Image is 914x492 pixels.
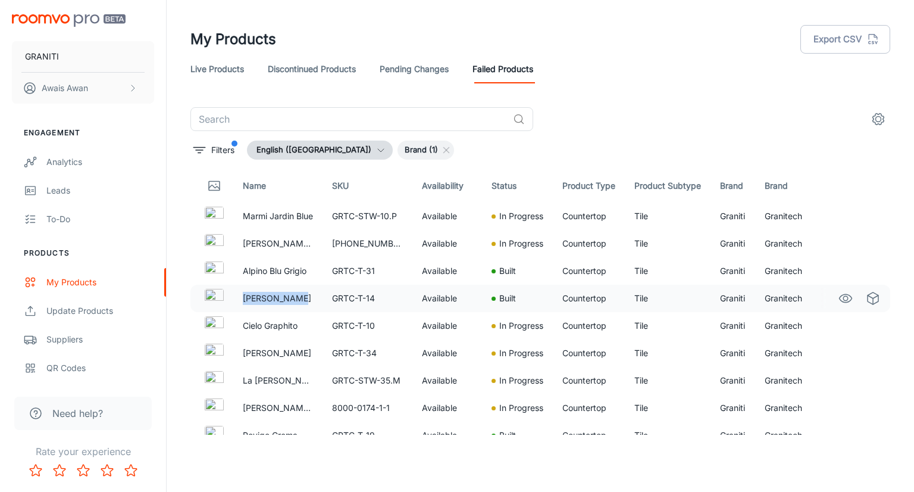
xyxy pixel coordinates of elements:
[52,406,103,421] span: Need help?
[268,55,356,83] a: Discontinued Products
[499,429,516,442] p: Built
[755,367,812,394] td: Granitech
[710,394,755,422] td: Graniti
[863,288,883,309] a: See in Virtual Samples
[412,422,482,449] td: Available
[190,141,237,160] button: filter
[499,292,516,305] p: Built
[710,367,755,394] td: Graniti
[243,210,313,223] p: Marmi Jardin Blue
[553,169,625,203] th: Product Type
[10,444,156,459] p: Rate your experience
[755,312,812,340] td: Granitech
[625,394,710,422] td: Tile
[323,169,412,203] th: SKU
[243,237,313,250] p: [PERSON_NAME] Dior Bookmatch
[243,347,313,360] p: [PERSON_NAME]
[119,459,143,482] button: Rate 5 star
[207,179,221,193] svg: Thumbnail
[412,257,482,285] td: Available
[412,312,482,340] td: Available
[553,394,625,422] td: Countertop
[397,144,445,156] span: Brand (1)
[553,257,625,285] td: Countertop
[46,213,154,226] div: To-do
[323,312,412,340] td: GRTC-T-10
[472,55,533,83] a: Failed Products
[412,203,482,230] td: Available
[553,312,625,340] td: Countertop
[243,264,313,278] p: Alpino Blu Grigio
[12,41,154,72] button: GRANITI
[553,203,625,230] td: Countertop
[412,367,482,394] td: Available
[243,319,313,332] p: Cielo Graphito
[835,288,856,309] a: See in Visualizer
[499,210,543,223] p: In Progress
[625,169,710,203] th: Product Subtype
[553,285,625,312] td: Countertop
[710,285,755,312] td: Graniti
[710,169,755,203] th: Brand
[499,347,543,360] p: In Progress
[190,55,244,83] a: Live Products
[755,285,812,312] td: Granitech
[323,230,412,257] td: [PHONE_NUMBER]
[412,230,482,257] td: Available
[243,429,313,442] p: Rovigo Crema
[25,50,59,63] p: GRANITI
[380,55,449,83] a: Pending Changes
[95,459,119,482] button: Rate 4 star
[412,285,482,312] td: Available
[48,459,71,482] button: Rate 2 star
[625,230,710,257] td: Tile
[211,144,234,157] p: Filters
[323,257,412,285] td: GRTC-T-31
[233,169,323,203] th: Name
[866,107,890,131] button: settings
[755,422,812,449] td: Granitech
[46,304,154,317] div: Update Products
[755,257,812,285] td: Granitech
[46,155,154,169] div: Analytics
[412,394,482,422] td: Available
[625,285,710,312] td: Tile
[755,340,812,367] td: Granitech
[323,422,412,449] td: GRTC-T-19
[625,257,710,285] td: Tile
[323,203,412,230] td: GRTC-STW-10.P
[625,312,710,340] td: Tile
[190,107,508,131] input: Search
[755,203,812,230] td: Granitech
[24,459,48,482] button: Rate 1 star
[553,367,625,394] td: Countertop
[710,257,755,285] td: Graniti
[800,25,890,54] button: Export CSV
[499,319,543,332] p: In Progress
[12,14,126,27] img: Roomvo PRO Beta
[190,29,276,50] h1: My Products
[323,285,412,312] td: GRTC-T-14
[625,422,710,449] td: Tile
[625,367,710,394] td: Tile
[46,276,154,289] div: My Products
[710,203,755,230] td: Graniti
[625,203,710,230] td: Tile
[323,340,412,367] td: GRTC-T-34
[710,422,755,449] td: Graniti
[710,340,755,367] td: Graniti
[499,237,543,250] p: In Progress
[243,292,313,305] p: [PERSON_NAME]
[499,374,543,387] p: In Progress
[46,184,154,197] div: Leads
[247,141,393,160] button: English ([GEOGRAPHIC_DATA])
[755,169,812,203] th: Brand
[499,401,543,415] p: In Progress
[710,230,755,257] td: Graniti
[553,422,625,449] td: Countertop
[412,340,482,367] td: Available
[12,73,154,104] button: Awais Awan
[46,362,154,375] div: QR Codes
[625,340,710,367] td: Tile
[323,367,412,394] td: GRTC-STW-35.M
